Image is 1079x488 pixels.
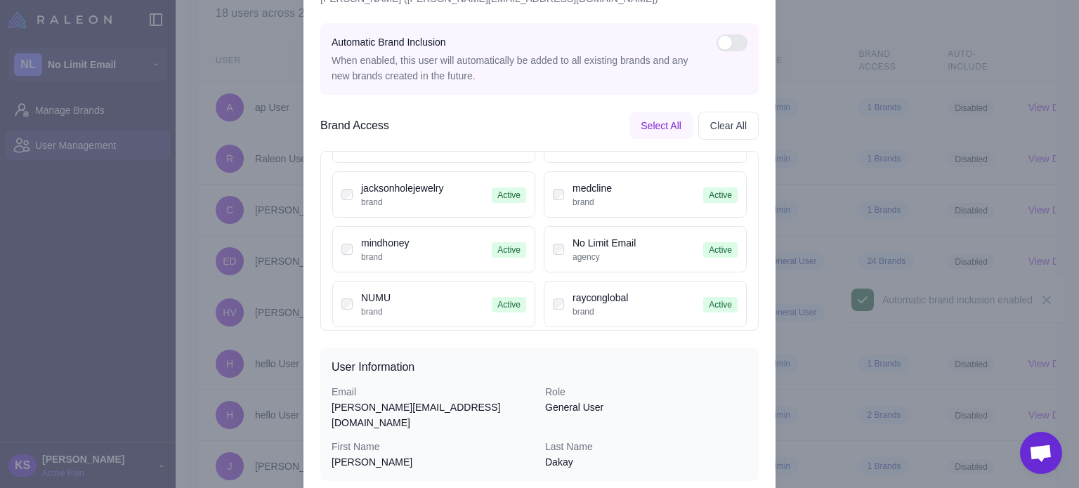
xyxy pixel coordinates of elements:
div: medcline [573,180,698,196]
dt: Role [545,384,747,400]
div: agency [573,251,698,263]
div: jacksonholejewelry [361,180,486,196]
span: Active [703,242,738,258]
button: Clear All [698,112,759,140]
p: When enabled, this user will automatically be added to all existing brands and any new brands cre... [332,53,705,84]
div: rayconglobal [573,290,698,305]
dd: General User [545,400,747,415]
div: mindhoney [361,235,486,251]
span: Active [492,242,526,258]
dt: Last Name [545,439,747,454]
div: brand [361,196,486,209]
div: No Limit Email [573,235,698,251]
span: Active [492,297,526,312]
div: brand [573,305,698,318]
dd: Dakay [545,454,747,470]
span: Active [492,187,526,203]
div: brand [361,305,486,318]
div: brand [361,251,486,263]
h4: User Information [332,359,747,376]
div: NUMU [361,290,486,305]
div: Open chat [1020,432,1062,474]
button: Select All [629,112,693,139]
span: Active [703,187,738,203]
h4: Automatic Brand Inclusion [332,34,705,50]
dt: Email [332,384,534,400]
h4: Brand Access [320,117,389,134]
div: brand [573,196,698,209]
dd: [PERSON_NAME] [332,454,534,470]
span: Active [703,297,738,312]
dt: First Name [332,439,534,454]
dd: [PERSON_NAME][EMAIL_ADDRESS][DOMAIN_NAME] [332,400,534,430]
